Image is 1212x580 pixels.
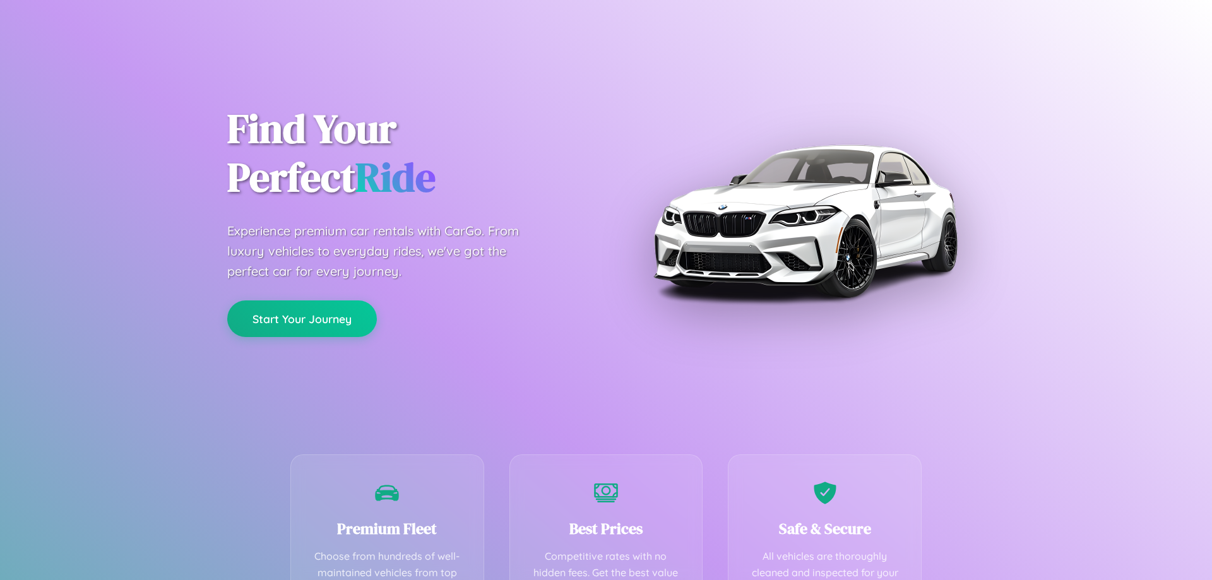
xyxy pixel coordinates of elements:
[529,518,684,539] h3: Best Prices
[227,105,587,202] h1: Find Your Perfect
[227,300,377,337] button: Start Your Journey
[310,518,465,539] h3: Premium Fleet
[647,63,963,379] img: Premium BMW car rental vehicle
[747,518,902,539] h3: Safe & Secure
[227,221,543,281] p: Experience premium car rentals with CarGo. From luxury vehicles to everyday rides, we've got the ...
[355,150,436,204] span: Ride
